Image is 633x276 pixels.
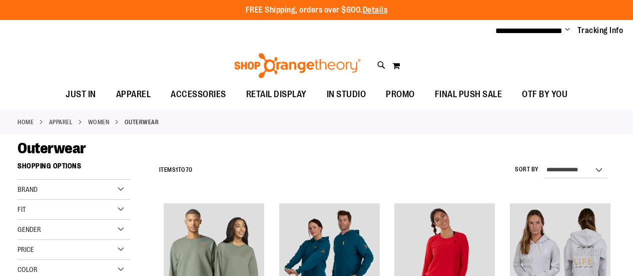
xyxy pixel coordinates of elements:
span: 70 [186,166,193,173]
a: JUST IN [56,83,106,106]
a: ACCESSORIES [161,83,236,106]
a: APPAREL [106,83,161,106]
a: WOMEN [88,118,110,127]
label: Sort By [515,165,539,174]
h2: Items to [159,162,193,178]
strong: Outerwear [125,118,159,127]
a: RETAIL DISPLAY [236,83,317,106]
a: OTF BY YOU [512,83,577,106]
a: Home [18,118,34,127]
span: PROMO [386,83,415,106]
span: IN STUDIO [327,83,366,106]
a: APPAREL [49,118,73,127]
span: Fit [18,205,26,213]
span: JUST IN [66,83,96,106]
span: Gender [18,225,41,233]
button: Account menu [565,26,570,36]
span: Brand [18,185,38,193]
span: Color [18,265,38,273]
strong: Shopping Options [18,157,130,180]
a: PROMO [376,83,425,106]
span: 1 [176,166,178,173]
p: FREE Shipping, orders over $600. [246,5,388,16]
span: OTF BY YOU [522,83,567,106]
a: Tracking Info [577,25,623,36]
span: RETAIL DISPLAY [246,83,307,106]
span: APPAREL [116,83,151,106]
a: FINAL PUSH SALE [425,83,512,106]
span: Price [18,245,34,253]
span: FINAL PUSH SALE [435,83,502,106]
span: Outerwear [18,140,86,157]
a: Details [363,6,388,15]
span: ACCESSORIES [171,83,226,106]
img: Shop Orangetheory [233,53,362,78]
a: IN STUDIO [317,83,376,106]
